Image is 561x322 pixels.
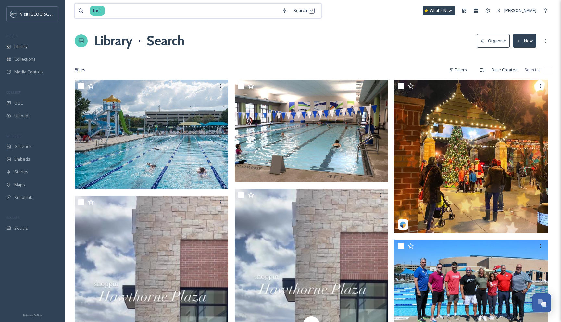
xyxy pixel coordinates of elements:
[493,4,540,17] a: [PERSON_NAME]
[6,133,21,138] span: WIDGETS
[90,6,105,15] span: the j
[513,34,536,47] button: New
[14,169,28,175] span: Stories
[75,67,85,73] span: 8 file s
[14,43,27,50] span: Library
[446,64,470,76] div: Filters
[235,80,388,182] img: eee7ce83-970f-976b-4a88-37879057de5b.jpg
[6,33,18,38] span: MEDIA
[14,143,32,150] span: Galleries
[6,215,19,220] span: SOCIALS
[14,113,31,119] span: Uploads
[504,7,536,13] span: [PERSON_NAME]
[94,31,132,51] a: Library
[400,221,406,228] img: snapsea-logo.png
[6,90,20,95] span: COLLECT
[20,11,70,17] span: Visit [GEOGRAPHIC_DATA]
[23,311,42,319] a: Privacy Policy
[477,34,513,47] a: Organise
[477,34,510,47] button: Organise
[147,31,185,51] h1: Search
[10,11,17,17] img: c3es6xdrejuflcaqpovn.png
[23,313,42,317] span: Privacy Policy
[14,225,28,231] span: Socials
[14,69,43,75] span: Media Centres
[14,156,30,162] span: Embeds
[488,64,521,76] div: Date Created
[423,6,455,15] a: What's New
[394,80,548,233] img: downtownop_03312025_18051537391363395.jpg
[524,67,542,73] span: Select all
[75,80,228,189] img: b9b74017-912d-0c97-5121-7fff1e4d8d88.jpg
[14,56,36,62] span: Collections
[290,4,318,17] div: Search
[14,100,23,106] span: UGC
[532,293,551,312] button: Open Chat
[14,182,25,188] span: Maps
[14,194,32,201] span: SnapLink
